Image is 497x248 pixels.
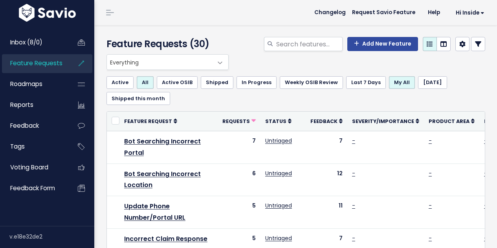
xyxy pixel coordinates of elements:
a: Roadmaps [2,75,65,93]
a: Feedback form [2,179,65,197]
span: Tags [10,142,25,151]
a: Feature Request [124,117,177,125]
span: Feedback [310,118,337,125]
a: Untriaged [265,137,292,145]
span: Roadmaps [10,80,42,88]
td: 6 [218,163,260,196]
a: Weekly OSIB Review [280,76,343,89]
a: - [429,169,432,177]
a: - [352,137,355,145]
a: Product Area [429,117,475,125]
span: Everything [106,54,229,70]
a: - [352,169,355,177]
a: [DATE] [418,76,447,89]
a: Last 7 Days [346,76,386,89]
h4: Feature Requests (30) [106,37,225,51]
a: Active [106,76,134,89]
td: 12 [306,163,347,196]
span: Product Area [429,118,469,125]
a: Help [422,7,446,18]
a: Hi Inside [446,7,491,19]
a: Voting Board [2,158,65,176]
a: My All [389,76,415,89]
img: logo-white.9d6f32f41409.svg [17,4,78,22]
span: Feature Requests [10,59,62,67]
a: Inbox (8/0) [2,33,65,51]
td: 11 [306,196,347,229]
td: 7 [218,131,260,163]
a: - [484,137,487,145]
a: Request Savio Feature [346,7,422,18]
a: Shipped [201,76,233,89]
span: Inbox (8/0) [10,38,42,46]
a: Feedback [310,117,343,125]
ul: Filter feature requests [106,76,485,105]
a: - [352,202,355,209]
a: - [484,202,487,209]
a: Shipped this month [106,92,170,105]
a: In Progress [237,76,277,89]
a: Feedback [2,117,65,135]
a: - [352,234,355,242]
a: - [429,137,432,145]
a: Requests [222,117,256,125]
a: - [484,169,487,177]
div: v.e18e32de2 [9,226,94,247]
a: All [137,76,154,89]
a: Untriaged [265,169,292,177]
a: Untriaged [265,202,292,209]
span: Feedback [10,121,39,130]
span: Requests [222,118,250,125]
span: Reports [10,101,33,109]
input: Search features... [275,37,343,51]
td: 5 [218,196,260,229]
a: Severity/Importance [352,117,419,125]
a: - [429,234,432,242]
a: Bot Searching Incorrect Portal [124,137,201,157]
span: Voting Board [10,163,48,171]
span: Feature Request [124,118,172,125]
td: 7 [306,131,347,163]
a: Bot Searching Incorrect Location [124,169,201,190]
a: Untriaged [265,234,292,242]
span: Feedback form [10,184,55,192]
a: Incorrect Claim Response [124,234,207,243]
a: Reports [2,96,65,114]
a: Status [265,117,292,125]
a: Active OSIB [157,76,198,89]
a: Feature Requests [2,54,65,72]
a: Tags [2,138,65,156]
span: Changelog [314,10,346,15]
span: Everything [107,55,213,70]
a: Add New Feature [347,37,418,51]
a: Update Phone Number/Portal URL [124,202,185,222]
span: Severity/Importance [352,118,414,125]
span: Hi Inside [456,10,484,16]
a: - [429,202,432,209]
span: Status [265,118,286,125]
a: - [484,234,487,242]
